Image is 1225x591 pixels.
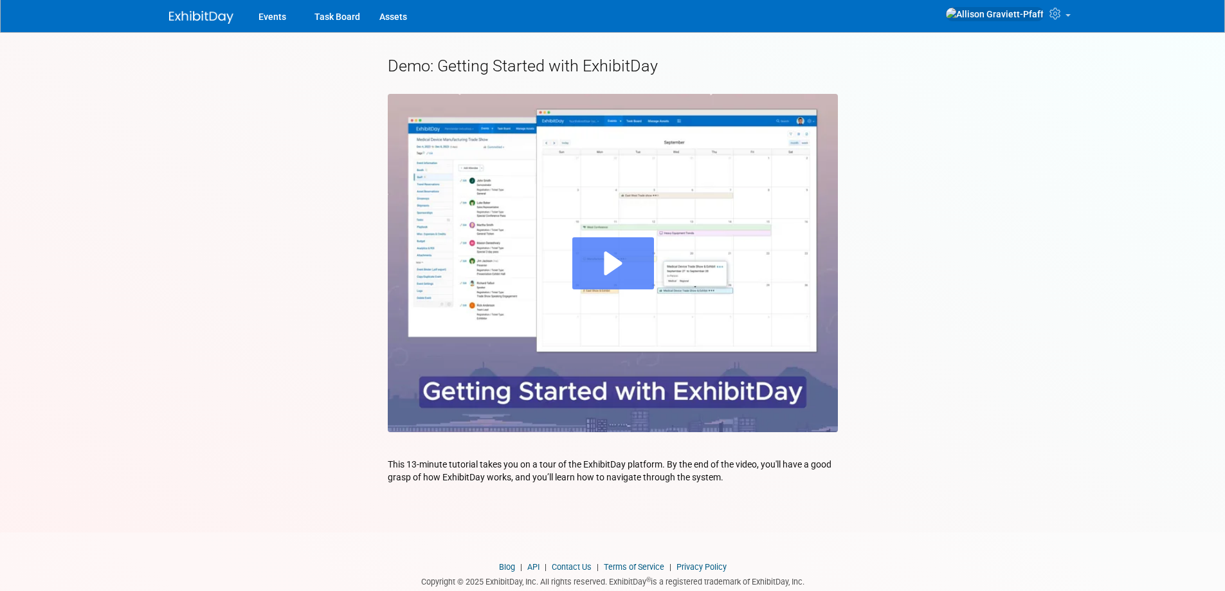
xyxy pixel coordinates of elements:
img: Allison Graviett-Pfaff [945,7,1044,21]
span: | [517,562,525,572]
sup: ® [646,576,651,583]
span: | [594,562,602,572]
div: Play [572,237,654,289]
span: | [541,562,550,572]
div: Demo: Getting Started with ExhibitDay [388,55,838,78]
div: This 13-minute tutorial takes you on a tour of the ExhibitDay platform. By the end of the video, ... [388,458,838,484]
a: API [527,562,540,572]
a: Terms of Service [604,562,664,572]
span: | [666,562,675,572]
a: Blog [499,562,515,572]
img: ExhibitDay [169,11,233,24]
a: Privacy Policy [676,562,727,572]
a: Contact Us [552,562,592,572]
